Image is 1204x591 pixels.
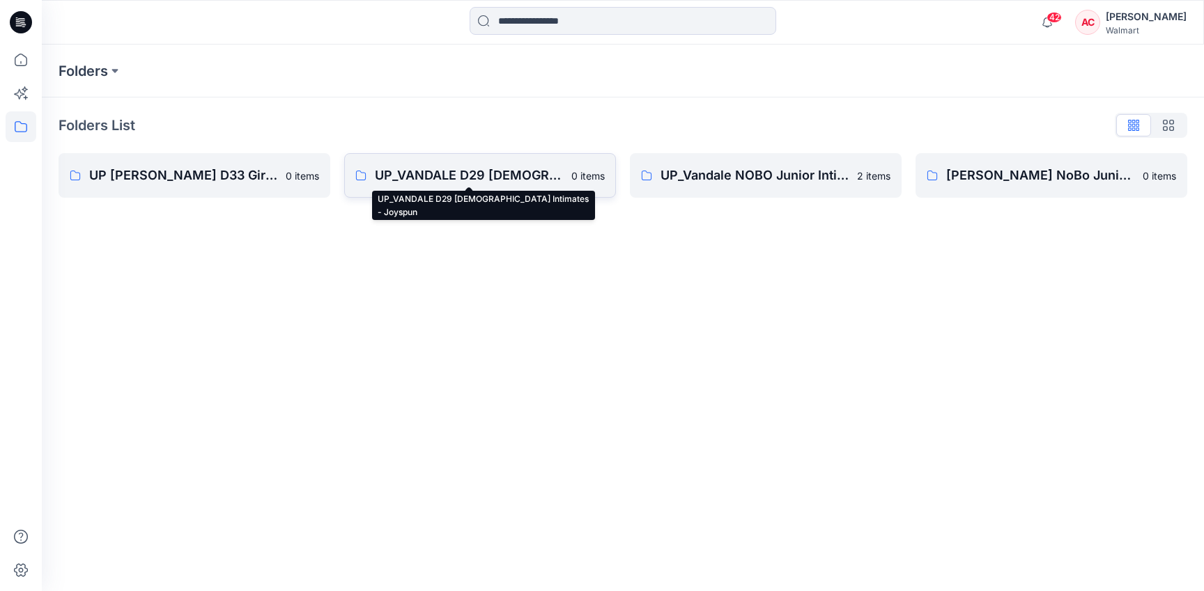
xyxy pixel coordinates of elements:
span: 42 [1047,12,1062,23]
p: 0 items [1143,168,1176,183]
a: UP_VANDALE D29 [DEMOGRAPHIC_DATA] Intimates - Joyspun0 items [344,153,616,198]
p: UP_VANDALE D29 [DEMOGRAPHIC_DATA] Intimates - Joyspun [375,166,563,185]
p: 0 items [571,168,605,183]
p: 0 items [286,168,319,183]
p: UP_Vandale NOBO Junior Intimates [661,166,849,185]
a: UP_Vandale NOBO Junior Intimates2 items [630,153,902,198]
p: [PERSON_NAME] NoBo Junior Intimates [946,166,1134,185]
p: UP [PERSON_NAME] D33 Girls Basics [89,166,277,185]
div: AC [1075,10,1100,35]
p: 2 items [857,168,890,183]
div: Walmart [1106,25,1187,36]
p: Folders List [59,115,135,136]
div: [PERSON_NAME] [1106,8,1187,25]
a: [PERSON_NAME] NoBo Junior Intimates0 items [916,153,1187,198]
a: UP [PERSON_NAME] D33 Girls Basics0 items [59,153,330,198]
a: Folders [59,61,108,81]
